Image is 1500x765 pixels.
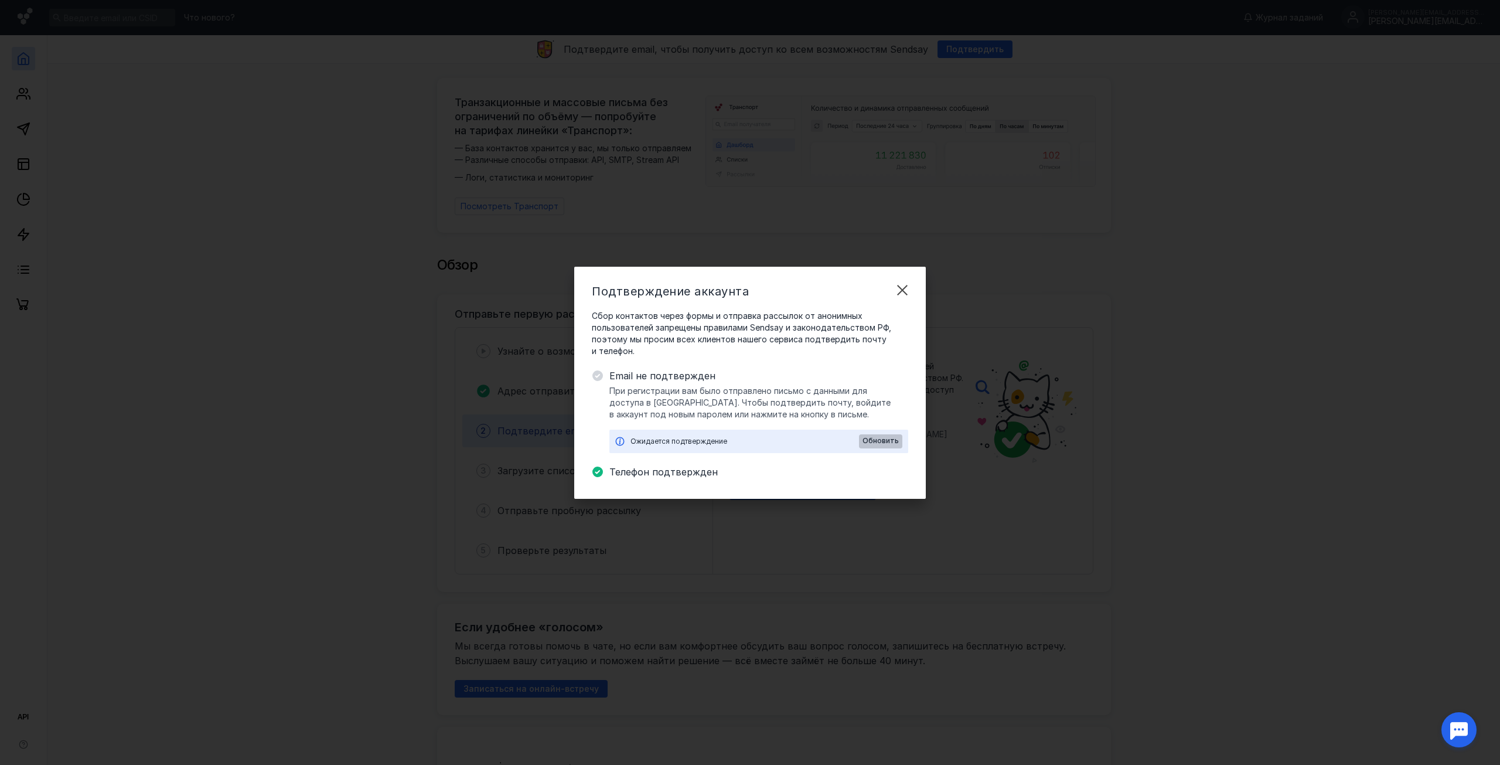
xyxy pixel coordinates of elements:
span: Телефон подтвержден [609,465,908,479]
span: Email не подтвержден [609,369,908,383]
span: Подтверждение аккаунта [592,284,749,298]
button: Обновить [859,434,902,448]
span: При регистрации вам было отправлено письмо с данными для доступа в [GEOGRAPHIC_DATA]. Чтобы подтв... [609,385,908,420]
span: Сбор контактов через формы и отправка рассылок от анонимных пользователей запрещены правилами Sen... [592,310,908,357]
span: Обновить [862,437,899,445]
div: Ожидается подтверждение [630,436,859,447]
